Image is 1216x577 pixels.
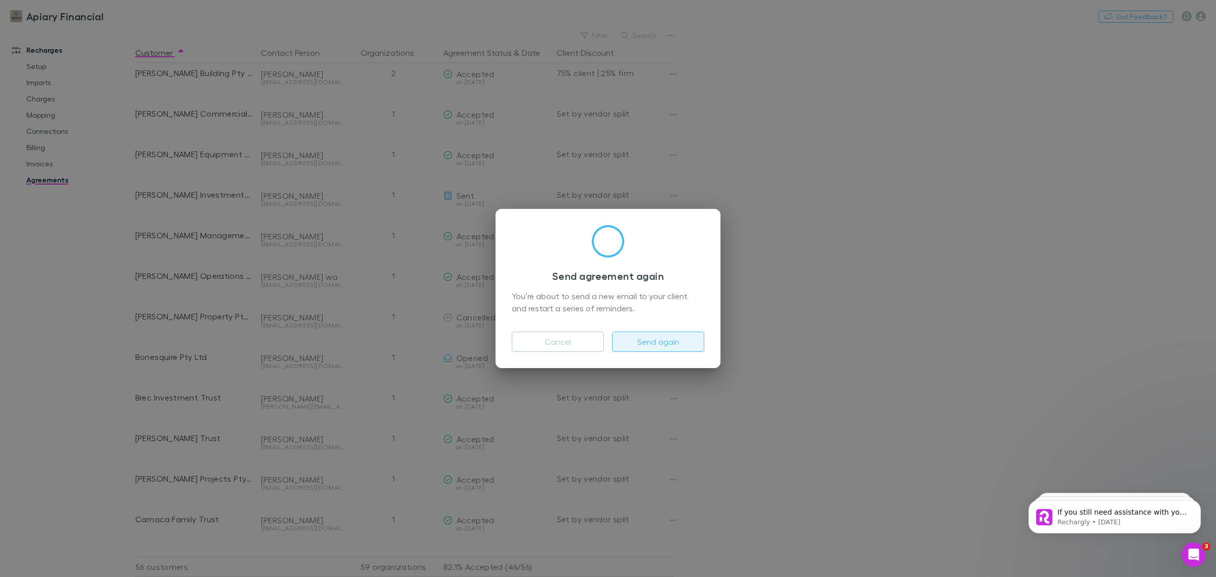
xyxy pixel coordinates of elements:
[512,270,704,282] h3: Send agreement again
[1182,543,1206,567] iframe: Intercom live chat
[612,332,704,352] button: Send again
[1013,479,1216,550] iframe: Intercom notifications message
[1202,543,1210,551] span: 3
[512,332,604,352] button: Cancel
[512,290,704,315] div: You’re about to send a new email to your client and restart a series of reminders.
